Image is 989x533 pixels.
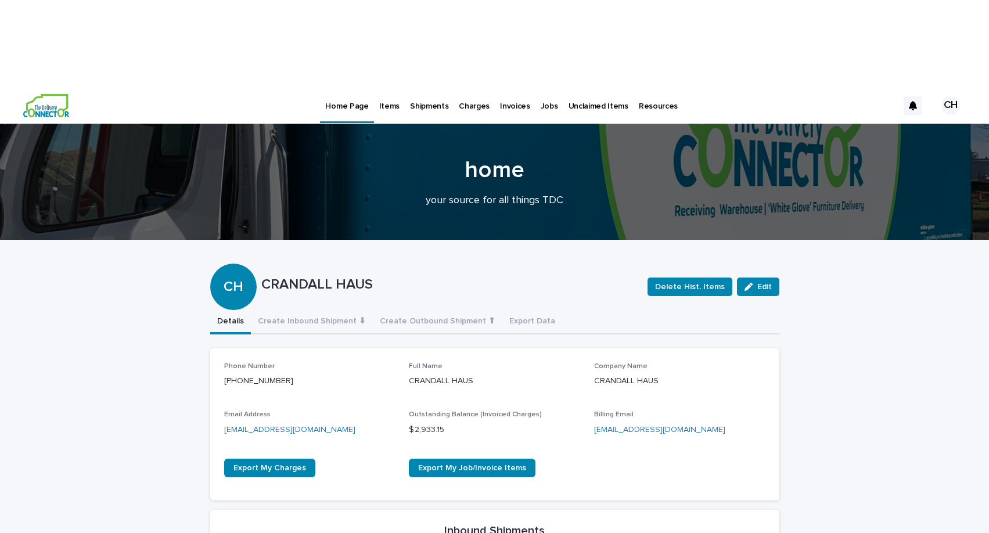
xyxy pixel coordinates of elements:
[262,195,727,207] p: your source for all things TDC
[409,424,580,436] p: $ 2,933.15
[261,276,638,293] p: CRANDALL HAUS
[224,377,293,385] a: [PHONE_NUMBER]
[224,411,271,418] span: Email Address
[737,278,779,296] button: Edit
[23,94,69,117] img: aCWQmA6OSGG0Kwt8cj3c
[374,87,405,123] a: Items
[409,375,580,387] p: CRANDALL HAUS
[454,87,495,123] a: Charges
[210,232,257,296] div: CH
[320,87,373,121] a: Home Page
[405,87,454,123] a: Shipments
[210,156,779,184] h1: home
[495,87,535,123] a: Invoices
[594,411,634,418] span: Billing Email
[535,87,563,123] a: Jobs
[594,426,725,434] a: [EMAIL_ADDRESS][DOMAIN_NAME]
[569,87,628,111] p: Unclaimed Items
[639,87,678,111] p: Resources
[379,87,400,111] p: Items
[210,310,251,334] button: Details
[648,278,732,296] button: Delete Hist. Items
[224,363,275,370] span: Phone Number
[224,426,355,434] a: [EMAIL_ADDRESS][DOMAIN_NAME]
[325,87,368,111] p: Home Page
[634,87,683,123] a: Resources
[541,87,558,111] p: Jobs
[941,96,960,115] div: CH
[251,310,373,334] button: Create Inbound Shipment ⬇
[594,363,648,370] span: Company Name
[373,310,502,334] button: Create Outbound Shipment ⬆
[409,459,535,477] a: Export My Job/Invoice Items
[224,459,315,477] a: Export My Charges
[409,411,542,418] span: Outstanding Balance (Invoiced Charges)
[563,87,634,123] a: Unclaimed Items
[594,375,765,387] p: CRANDALL HAUS
[410,87,448,111] p: Shipments
[409,363,443,370] span: Full Name
[757,283,772,291] span: Edit
[502,310,562,334] button: Export Data
[655,281,725,293] span: Delete Hist. Items
[500,87,530,111] p: Invoices
[459,87,490,111] p: Charges
[418,464,526,472] span: Export My Job/Invoice Items
[233,464,306,472] span: Export My Charges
